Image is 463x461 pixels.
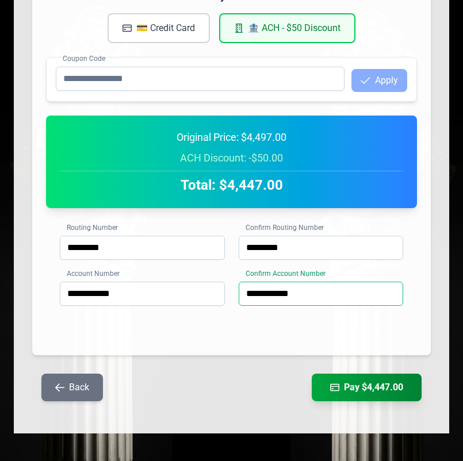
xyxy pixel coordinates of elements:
h2: Total: $4,447.00 [60,176,403,194]
button: 🏦 ACH - $50 Discount [219,13,355,43]
button: Back [41,374,103,401]
div: ACH Discount: -$50.00 [60,150,403,166]
div: Original Price: $4,497.00 [60,129,403,145]
button: Apply [351,69,407,92]
button: Pay $4,447.00 [312,374,422,401]
button: 💳 Credit Card [108,13,210,43]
